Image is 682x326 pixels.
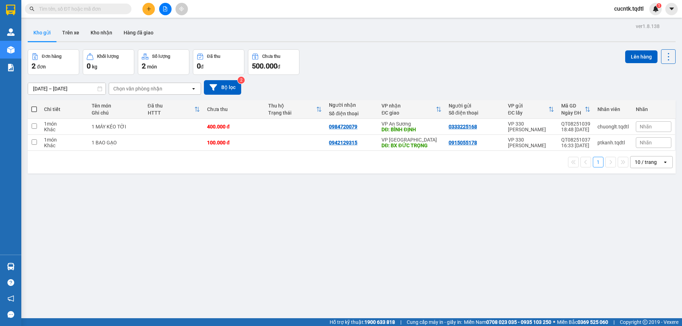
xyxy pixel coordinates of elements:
[578,319,608,325] strong: 0369 525 060
[662,159,668,165] svg: open
[44,106,85,112] div: Chi tiết
[613,318,615,326] span: |
[193,49,244,75] button: Đã thu0đ
[597,140,629,145] div: ptkanh.tqdtl
[197,62,201,70] span: 0
[207,124,261,129] div: 400.000 đ
[138,49,189,75] button: Số lượng2món
[87,62,91,70] span: 0
[207,140,261,145] div: 100.000 đ
[597,124,629,129] div: chuonglt.tqdtl
[28,49,79,75] button: Đơn hàng2đơn
[42,54,61,59] div: Đơn hàng
[262,54,280,59] div: Chưa thu
[92,124,141,129] div: 1 MÁY KÉO TỜI
[657,3,660,8] span: 1
[92,64,97,70] span: kg
[486,319,551,325] strong: 0708 023 035 - 0935 103 250
[113,85,162,92] div: Chọn văn phòng nhận
[557,318,608,326] span: Miền Bắc
[449,110,501,116] div: Số điện thoại
[28,83,105,94] input: Select a date range.
[32,62,36,70] span: 2
[640,140,652,145] span: Nhãn
[37,64,46,70] span: đơn
[508,121,554,132] div: VP 330 [PERSON_NAME]
[56,24,85,41] button: Trên xe
[653,6,659,12] img: icon-new-feature
[152,54,170,59] div: Số lượng
[142,3,155,15] button: plus
[329,124,357,129] div: 0984720079
[665,3,678,15] button: caret-down
[449,140,477,145] div: 0915055178
[201,64,204,70] span: đ
[179,6,184,11] span: aim
[7,311,14,318] span: message
[29,6,34,11] span: search
[44,127,85,132] div: Khác
[449,103,501,109] div: Người gửi
[378,100,445,119] th: Toggle SortBy
[640,124,652,129] span: Nhãn
[329,102,374,108] div: Người nhận
[381,103,436,109] div: VP nhận
[381,121,442,127] div: VP An Sương
[44,121,85,127] div: 1 món
[204,80,241,95] button: Bộ lọc
[159,3,172,15] button: file-add
[163,6,168,11] span: file-add
[7,295,14,302] span: notification
[508,110,548,116] div: ĐC lấy
[381,143,442,148] div: DĐ: BX ĐỨC TRỌNG
[207,106,261,112] div: Chưa thu
[92,110,141,116] div: Ghi chú
[39,5,123,13] input: Tìm tên, số ĐT hoặc mã đơn
[238,77,245,84] sup: 2
[561,121,590,127] div: QT08251039
[625,50,657,63] button: Lên hàng
[381,127,442,132] div: DĐ: BÌNH ĐỊNH
[561,127,590,132] div: 18:48 [DATE]
[635,159,657,166] div: 10 / trang
[6,5,15,15] img: logo-vxr
[7,263,15,270] img: warehouse-icon
[97,54,119,59] div: Khối lượng
[329,140,357,145] div: 0942129315
[593,157,603,167] button: 1
[175,3,188,15] button: aim
[277,64,280,70] span: đ
[7,279,14,286] span: question-circle
[7,64,15,71] img: solution-icon
[146,6,151,11] span: plus
[561,143,590,148] div: 16:33 [DATE]
[636,22,660,30] div: ver 1.8.138
[268,103,316,109] div: Thu hộ
[265,100,326,119] th: Toggle SortBy
[656,3,661,8] sup: 1
[558,100,594,119] th: Toggle SortBy
[92,103,141,109] div: Tên món
[329,111,374,116] div: Số điện thoại
[381,137,442,143] div: VP [GEOGRAPHIC_DATA]
[148,103,194,109] div: Đã thu
[191,86,196,92] svg: open
[252,62,277,70] span: 500.000
[504,100,558,119] th: Toggle SortBy
[7,46,15,54] img: warehouse-icon
[92,140,141,145] div: 1 BAO GẠO
[44,143,85,148] div: Khác
[597,106,629,112] div: Nhân viên
[669,6,675,12] span: caret-down
[407,318,462,326] span: Cung cấp máy in - giấy in:
[147,64,157,70] span: món
[449,124,477,129] div: 0333225168
[83,49,134,75] button: Khối lượng0kg
[553,321,555,324] span: ⚪️
[207,54,220,59] div: Đã thu
[144,100,204,119] th: Toggle SortBy
[561,103,585,109] div: Mã GD
[44,137,85,143] div: 1 món
[118,24,159,41] button: Hàng đã giao
[608,4,649,13] span: cucntk.tqdtl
